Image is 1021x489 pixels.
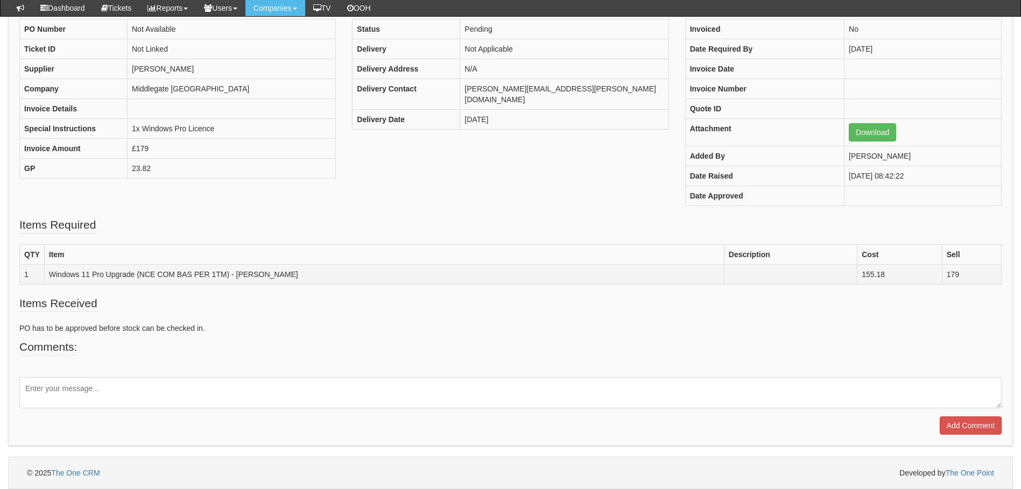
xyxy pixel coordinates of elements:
[20,99,128,119] th: Invoice Details
[844,19,1002,39] td: No
[20,139,128,159] th: Invoice Amount
[857,265,942,285] td: 155.18
[946,469,994,477] a: The One Point
[20,119,128,139] th: Special Instructions
[685,186,844,206] th: Date Approved
[685,59,844,79] th: Invoice Date
[685,99,844,119] th: Quote ID
[460,59,668,79] td: N/A
[20,59,128,79] th: Supplier
[128,119,336,139] td: 1x Windows Pro Licence
[128,159,336,179] td: 23.82
[460,39,668,59] td: Not Applicable
[20,159,128,179] th: GP
[128,59,336,79] td: [PERSON_NAME]
[460,19,668,39] td: Pending
[20,39,128,59] th: Ticket ID
[844,39,1002,59] td: [DATE]
[20,19,128,39] th: PO Number
[685,79,844,99] th: Invoice Number
[353,110,460,130] th: Delivery Date
[685,166,844,186] th: Date Raised
[19,323,1002,334] p: PO has to be approved before stock can be checked in.
[44,245,724,265] th: Item
[51,469,100,477] a: The One CRM
[27,469,100,477] span: © 2025
[685,146,844,166] th: Added By
[353,19,460,39] th: Status
[460,79,668,110] td: [PERSON_NAME][EMAIL_ADDRESS][PERSON_NAME][DOMAIN_NAME]
[353,39,460,59] th: Delivery
[940,416,1002,435] input: Add Comment
[128,139,336,159] td: £179
[20,79,128,99] th: Company
[19,295,97,312] legend: Items Received
[460,110,668,130] td: [DATE]
[942,245,1001,265] th: Sell
[857,245,942,265] th: Cost
[849,123,896,141] a: Download
[20,245,45,265] th: QTY
[844,146,1002,166] td: [PERSON_NAME]
[20,265,45,285] td: 1
[844,166,1002,186] td: [DATE] 08:42:22
[353,79,460,110] th: Delivery Contact
[685,119,844,146] th: Attachment
[685,39,844,59] th: Date Required By
[353,59,460,79] th: Delivery Address
[19,217,96,233] legend: Items Required
[128,39,336,59] td: Not Linked
[128,79,336,99] td: Middlegate [GEOGRAPHIC_DATA]
[685,19,844,39] th: Invoiced
[899,467,994,478] span: Developed by
[19,339,77,356] legend: Comments:
[942,265,1001,285] td: 179
[44,265,724,285] td: Windows 11 Pro Upgrade (NCE COM BAS PER 1TM) - [PERSON_NAME]
[724,245,857,265] th: Description
[128,19,336,39] td: Not Available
